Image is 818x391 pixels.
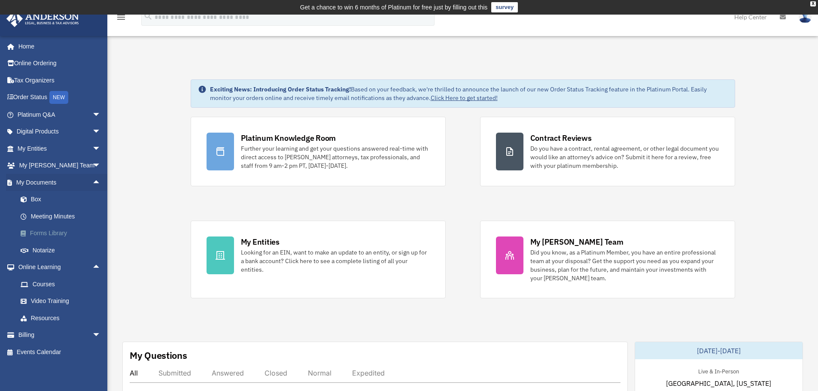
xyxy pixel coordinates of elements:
[810,1,816,6] div: close
[6,72,114,89] a: Tax Organizers
[6,106,114,123] a: Platinum Q&Aarrow_drop_down
[143,12,153,21] i: search
[49,91,68,104] div: NEW
[799,11,812,23] img: User Pic
[130,349,187,362] div: My Questions
[6,174,114,191] a: My Documentsarrow_drop_up
[6,259,114,276] a: Online Learningarrow_drop_up
[491,2,518,12] a: survey
[92,259,109,276] span: arrow_drop_up
[92,327,109,344] span: arrow_drop_down
[352,369,385,377] div: Expedited
[92,157,109,175] span: arrow_drop_down
[212,369,244,377] div: Answered
[12,276,114,293] a: Courses
[530,248,719,282] div: Did you know, as a Platinum Member, you have an entire professional team at your disposal? Get th...
[241,144,430,170] div: Further your learning and get your questions answered real-time with direct access to [PERSON_NAM...
[12,191,114,208] a: Box
[480,221,735,298] a: My [PERSON_NAME] Team Did you know, as a Platinum Member, you have an entire professional team at...
[12,225,114,242] a: Forms Library
[6,123,114,140] a: Digital Productsarrow_drop_down
[92,174,109,191] span: arrow_drop_up
[210,85,728,102] div: Based on your feedback, we're thrilled to announce the launch of our new Order Status Tracking fe...
[431,94,498,102] a: Click Here to get started!
[6,55,114,72] a: Online Ordering
[158,369,191,377] div: Submitted
[191,117,446,186] a: Platinum Knowledge Room Further your learning and get your questions answered real-time with dire...
[666,378,771,388] span: [GEOGRAPHIC_DATA], [US_STATE]
[12,242,114,259] a: Notarize
[12,293,114,310] a: Video Training
[191,221,446,298] a: My Entities Looking for an EIN, want to make an update to an entity, or sign up for a bank accoun...
[480,117,735,186] a: Contract Reviews Do you have a contract, rental agreement, or other legal document you would like...
[92,106,109,124] span: arrow_drop_down
[691,366,746,375] div: Live & In-Person
[300,2,488,12] div: Get a chance to win 6 months of Platinum for free just by filling out this
[265,369,287,377] div: Closed
[4,10,82,27] img: Anderson Advisors Platinum Portal
[92,140,109,158] span: arrow_drop_down
[6,38,109,55] a: Home
[12,309,114,327] a: Resources
[530,236,623,247] div: My [PERSON_NAME] Team
[12,208,114,225] a: Meeting Minutes
[530,144,719,170] div: Do you have a contract, rental agreement, or other legal document you would like an attorney's ad...
[116,12,126,22] i: menu
[635,342,803,359] div: [DATE]-[DATE]
[6,140,114,157] a: My Entitiesarrow_drop_down
[6,89,114,106] a: Order StatusNEW
[241,133,336,143] div: Platinum Knowledge Room
[308,369,331,377] div: Normal
[6,157,114,174] a: My [PERSON_NAME] Teamarrow_drop_down
[241,248,430,274] div: Looking for an EIN, want to make an update to an entity, or sign up for a bank account? Click her...
[241,236,280,247] div: My Entities
[6,343,114,361] a: Events Calendar
[210,85,351,93] strong: Exciting News: Introducing Order Status Tracking!
[92,123,109,141] span: arrow_drop_down
[116,15,126,22] a: menu
[530,133,592,143] div: Contract Reviews
[130,369,138,377] div: All
[6,327,114,344] a: Billingarrow_drop_down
